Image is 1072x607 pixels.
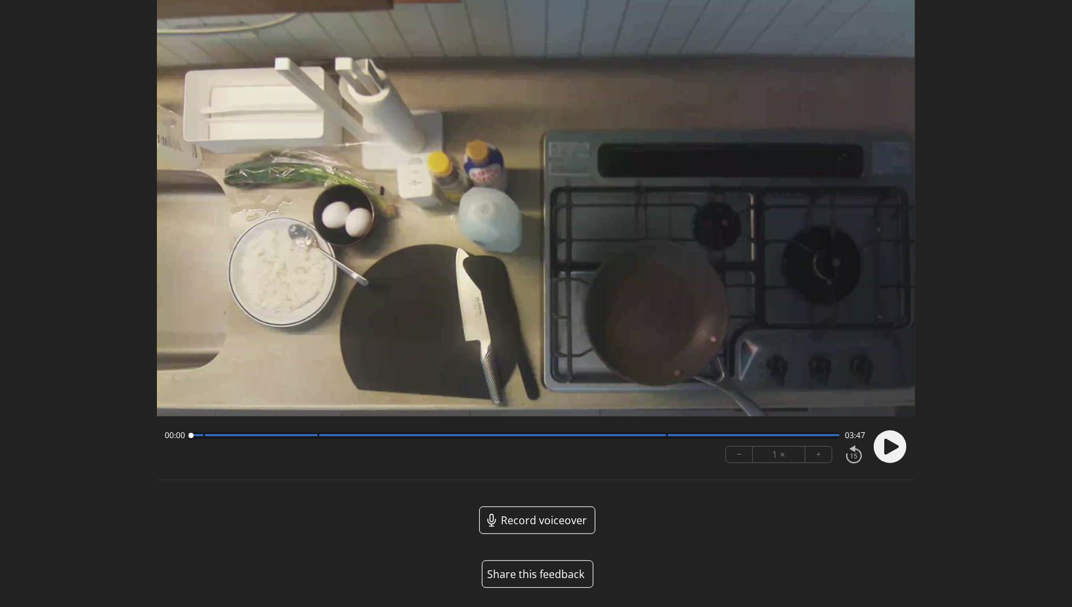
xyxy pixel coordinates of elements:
[845,430,865,441] span: 03:47
[805,447,832,462] button: +
[726,447,753,462] button: −
[482,560,593,588] button: Share this feedback
[501,512,587,528] span: Record voiceover
[479,506,595,534] a: Record voiceover
[165,430,185,441] span: 00:00
[753,447,805,462] div: 1 ×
